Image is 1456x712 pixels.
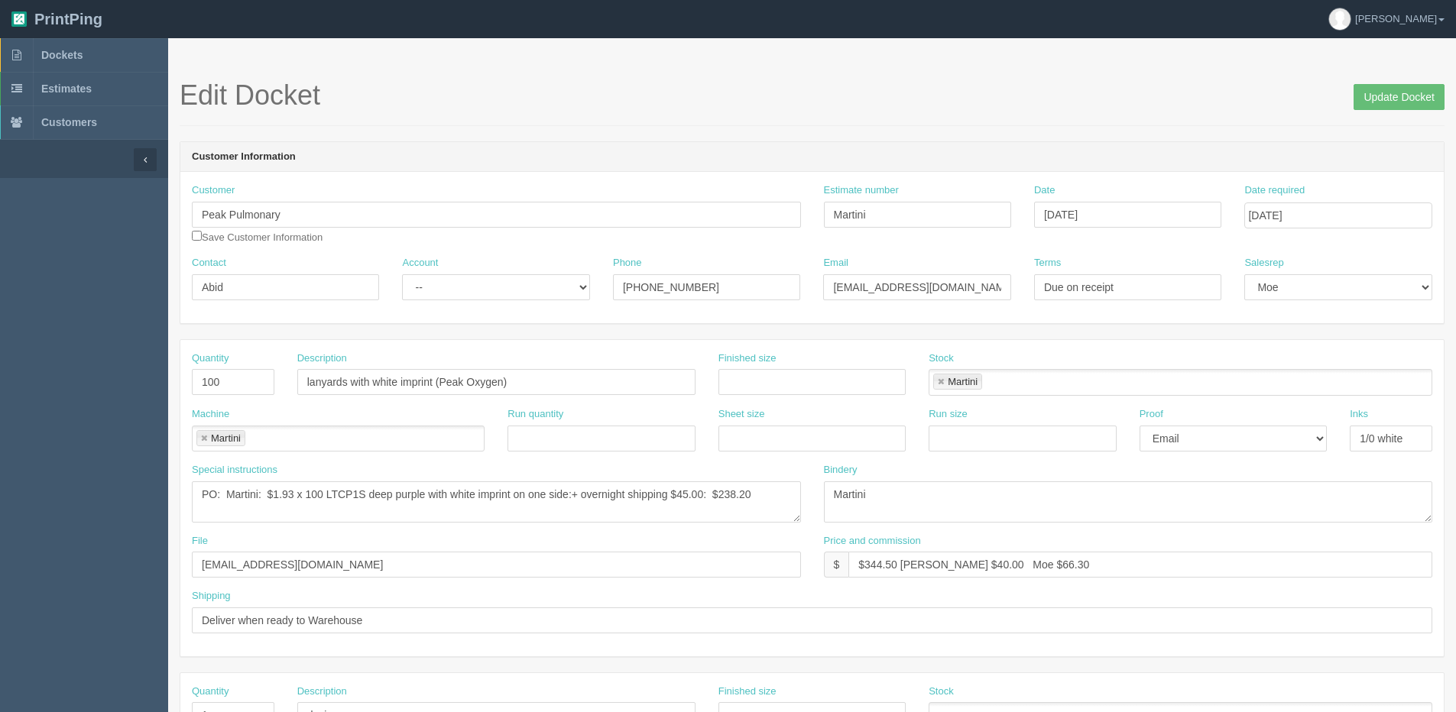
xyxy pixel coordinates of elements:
[948,377,978,387] div: Martini
[929,407,968,422] label: Run size
[718,407,765,422] label: Sheet size
[1350,407,1368,422] label: Inks
[1354,84,1445,110] input: Update Docket
[11,11,27,27] img: logo-3e63b451c926e2ac314895c53de4908e5d424f24456219fb08d385ab2e579770.png
[1244,256,1283,270] label: Salesrep
[41,83,92,95] span: Estimates
[824,481,1433,523] textarea: Martini
[929,684,954,699] label: Stock
[192,202,801,228] input: Enter customer name
[823,256,848,270] label: Email
[824,534,921,549] label: Price and commission
[402,256,438,270] label: Account
[192,481,801,523] textarea: PO: Martini: $1.93 x 100 LTCP1S deep purple with white imprint on one side:+ overnight shipping $...
[297,684,347,699] label: Description
[180,142,1444,173] header: Customer Information
[718,684,777,699] label: Finished size
[41,49,83,61] span: Dockets
[1244,183,1305,198] label: Date required
[718,351,777,366] label: Finished size
[1034,256,1061,270] label: Terms
[211,433,241,443] div: Martini
[1140,407,1163,422] label: Proof
[192,463,277,477] label: Special instructions
[192,183,801,244] div: Save Customer Information
[41,116,97,128] span: Customers
[1329,8,1351,30] img: avatar_default-7531ab5dedf162e01f1e0bb0964e6a185e93c5c22dfe317fb01d7f8cd2b1632c.jpg
[824,183,899,198] label: Estimate number
[192,534,208,549] label: File
[192,407,229,422] label: Machine
[192,684,229,699] label: Quantity
[824,463,858,477] label: Bindery
[192,183,235,198] label: Customer
[192,351,229,366] label: Quantity
[297,351,347,366] label: Description
[929,351,954,366] label: Stock
[192,589,231,604] label: Shipping
[824,552,849,578] div: $
[507,407,563,422] label: Run quantity
[613,256,642,270] label: Phone
[180,80,1445,111] h1: Edit Docket
[1034,183,1055,198] label: Date
[192,256,226,270] label: Contact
